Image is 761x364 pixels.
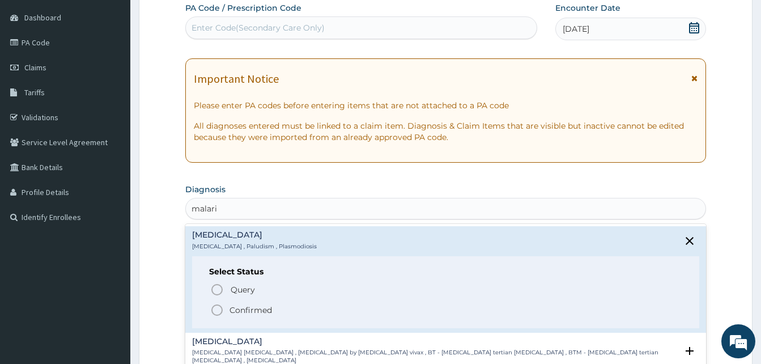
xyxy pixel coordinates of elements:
[185,2,301,14] label: PA Code / Prescription Code
[24,62,46,73] span: Claims
[192,243,317,251] p: [MEDICAL_DATA] , Paludism , Plasmodiosis
[210,283,224,297] i: status option query
[210,303,224,317] i: status option filled
[59,64,190,78] div: Chat with us now
[563,23,589,35] span: [DATE]
[24,87,45,98] span: Tariffs
[229,304,272,316] p: Confirmed
[192,231,317,239] h4: [MEDICAL_DATA]
[192,22,325,33] div: Enter Code(Secondary Care Only)
[194,120,698,143] p: All diagnoses entered must be linked to a claim item. Diagnosis & Claim Items that are visible bu...
[209,268,682,276] h6: Select Status
[683,344,696,358] i: open select status
[185,184,226,195] label: Diagnosis
[683,234,696,248] i: close select status
[555,2,620,14] label: Encounter Date
[6,243,216,283] textarea: Type your message and hit 'Enter'
[66,109,156,224] span: We're online!
[21,57,46,85] img: d_794563401_company_1708531726252_794563401
[194,100,698,111] p: Please enter PA codes before entering items that are not attached to a PA code
[194,73,279,85] h1: Important Notice
[192,337,677,346] h4: [MEDICAL_DATA]
[24,12,61,23] span: Dashboard
[186,6,213,33] div: Minimize live chat window
[231,284,255,295] span: Query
